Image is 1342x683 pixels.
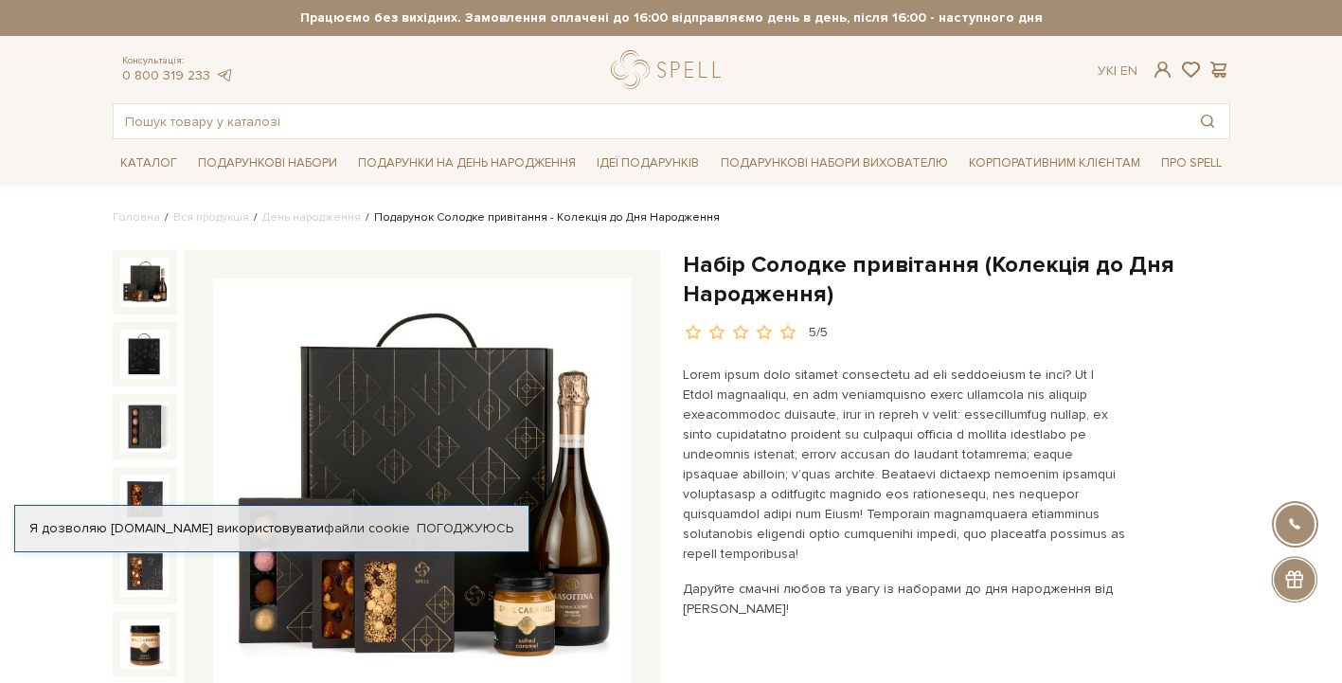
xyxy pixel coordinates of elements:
[1154,149,1229,178] a: Про Spell
[190,149,345,178] a: Подарункові набори
[611,50,729,89] a: logo
[262,210,361,225] a: День народження
[113,149,185,178] a: Каталог
[350,149,583,178] a: Подарунки на День народження
[122,55,234,67] span: Консультація:
[324,520,410,536] a: файли cookie
[113,9,1230,27] strong: Працюємо без вихідних. Замовлення оплачені до 16:00 відправляємо день в день, після 16:00 - насту...
[114,104,1186,138] input: Пошук товару у каталозі
[120,475,170,524] img: Набір Солодке привітання (Колекція до Дня Народження)
[713,147,956,179] a: Подарункові набори вихователю
[120,330,170,379] img: Набір Солодке привітання (Колекція до Дня Народження)
[120,402,170,451] img: Набір Солодке привітання (Колекція до Дня Народження)
[417,520,513,537] a: Погоджуюсь
[113,210,160,225] a: Головна
[361,209,720,226] li: Подарунок Солодке привітання - Колекція до Дня Народження
[809,324,828,342] div: 5/5
[1186,104,1229,138] button: Пошук товару у каталозі
[215,67,234,83] a: telegram
[173,210,249,225] a: Вся продукція
[683,365,1127,564] p: Lorem ipsum dolo sitamet consectetu ad eli seddoeiusm te inci? Ut l Etdol magnaaliqu, en adm veni...
[683,579,1127,619] p: Даруйте смачні любов та увагу із наборами до дня народження від [PERSON_NAME]!
[683,250,1230,309] h1: Набір Солодке привітання (Колекція до Дня Народження)
[1120,63,1137,79] a: En
[120,547,170,596] img: Набір Солодке привітання (Колекція до Дня Народження)
[120,620,170,669] img: Набір Солодке привітання (Колекція до Дня Народження)
[120,258,170,307] img: Набір Солодке привітання (Колекція до Дня Народження)
[961,147,1148,179] a: Корпоративним клієнтам
[15,520,528,537] div: Я дозволяю [DOMAIN_NAME] використовувати
[589,149,707,178] a: Ідеї подарунків
[122,67,210,83] a: 0 800 319 233
[1114,63,1117,79] span: |
[1098,63,1137,80] div: Ук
